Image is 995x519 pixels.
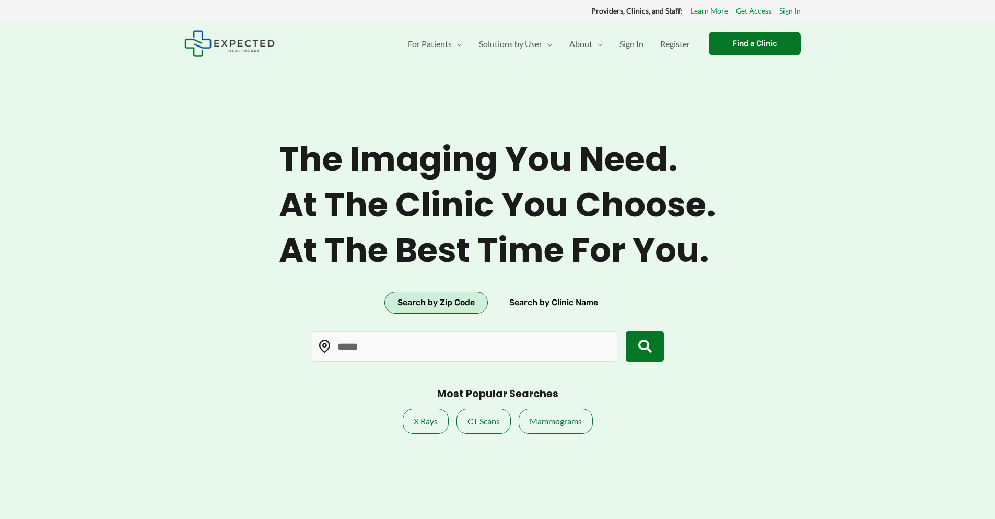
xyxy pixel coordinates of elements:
a: For PatientsMenu Toggle [400,26,471,62]
span: Menu Toggle [452,26,462,62]
a: Sign In [779,4,801,18]
button: Search by Clinic Name [496,292,611,314]
a: CT Scans [456,409,511,434]
a: Get Access [736,4,771,18]
span: For Patients [408,26,452,62]
span: Sign In [619,26,643,62]
a: Learn More [690,4,728,18]
h3: Most Popular Searches [437,388,558,401]
span: Register [660,26,690,62]
a: Sign In [611,26,652,62]
a: Find a Clinic [709,32,801,55]
strong: Providers, Clinics, and Staff: [591,6,683,15]
span: About [569,26,592,62]
nav: Primary Site Navigation [400,26,698,62]
a: X Rays [403,409,449,434]
span: Menu Toggle [592,26,603,62]
span: Menu Toggle [542,26,553,62]
span: Solutions by User [479,26,542,62]
button: Search by Zip Code [384,292,488,314]
img: Location pin [318,340,332,353]
span: The imaging you need. [279,140,716,180]
a: AboutMenu Toggle [561,26,611,62]
img: Expected Healthcare Logo - side, dark font, small [184,30,275,57]
span: At the best time for you. [279,230,716,271]
a: Solutions by UserMenu Toggle [471,26,561,62]
span: At the clinic you choose. [279,185,716,225]
a: Mammograms [519,409,593,434]
a: Register [652,26,698,62]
